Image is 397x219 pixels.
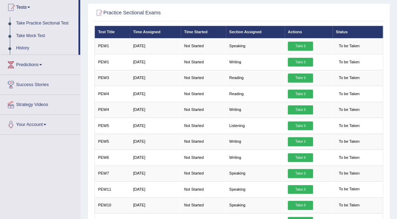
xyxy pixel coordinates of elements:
[181,134,226,149] td: Not Started
[288,42,313,51] a: Take it
[226,102,284,118] td: Writing
[130,197,181,213] td: [DATE]
[181,150,226,165] td: Not Started
[336,42,362,51] span: To be Taken
[181,118,226,134] td: Not Started
[181,102,226,118] td: Not Started
[288,137,313,146] a: Take it
[95,197,130,213] td: PEW10
[95,150,130,165] td: PEW6
[226,70,284,86] td: Reading
[13,30,78,42] a: Take Mock Test
[336,137,362,146] span: To be Taken
[226,118,284,134] td: Listening
[95,70,130,86] td: PEW3
[130,86,181,102] td: [DATE]
[13,17,78,30] a: Take Practice Sectional Test
[95,165,130,181] td: PEW7
[181,86,226,102] td: Not Started
[226,86,284,102] td: Reading
[181,197,226,213] td: Not Started
[130,102,181,118] td: [DATE]
[130,26,181,38] th: Time Assigned
[226,182,284,197] td: Speaking
[181,54,226,70] td: Not Started
[226,54,284,70] td: Writing
[336,153,362,162] span: To be Taken
[336,105,362,114] span: To be Taken
[95,118,130,134] td: PEW5
[130,38,181,54] td: [DATE]
[226,150,284,165] td: Writing
[130,70,181,86] td: [DATE]
[95,26,130,38] th: Test Title
[130,165,181,181] td: [DATE]
[288,121,313,130] a: Take it
[336,185,362,194] span: To be Taken
[288,73,313,83] a: Take it
[0,95,80,112] a: Strategy Videos
[226,26,284,38] th: Section Assigned
[181,182,226,197] td: Not Started
[288,185,313,194] a: Take it
[130,150,181,165] td: [DATE]
[336,121,362,130] span: To be Taken
[336,58,362,67] span: To be Taken
[13,42,78,55] a: History
[226,38,284,54] td: Speaking
[226,197,284,213] td: Speaking
[95,38,130,54] td: PEW1
[95,8,273,17] h2: Practice Sectional Exams
[130,54,181,70] td: [DATE]
[288,90,313,99] a: Take it
[181,165,226,181] td: Not Started
[181,38,226,54] td: Not Started
[130,118,181,134] td: [DATE]
[130,134,181,149] td: [DATE]
[95,54,130,70] td: PEW1
[0,55,80,72] a: Predictions
[288,201,313,210] a: Take it
[226,165,284,181] td: Speaking
[95,102,130,118] td: PEW4
[333,26,383,38] th: Status
[288,105,313,114] a: Take it
[336,169,362,178] span: To be Taken
[288,153,313,162] a: Take it
[226,134,284,149] td: Writing
[0,115,80,132] a: Your Account
[288,169,313,178] a: Take it
[336,73,362,83] span: To be Taken
[95,134,130,149] td: PEW5
[336,201,362,210] span: To be Taken
[181,26,226,38] th: Time Started
[288,58,313,67] a: Take it
[285,26,333,38] th: Actions
[130,182,181,197] td: [DATE]
[95,182,130,197] td: PEW11
[0,75,80,92] a: Success Stories
[95,86,130,102] td: PEW4
[181,70,226,86] td: Not Started
[336,90,362,99] span: To be Taken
